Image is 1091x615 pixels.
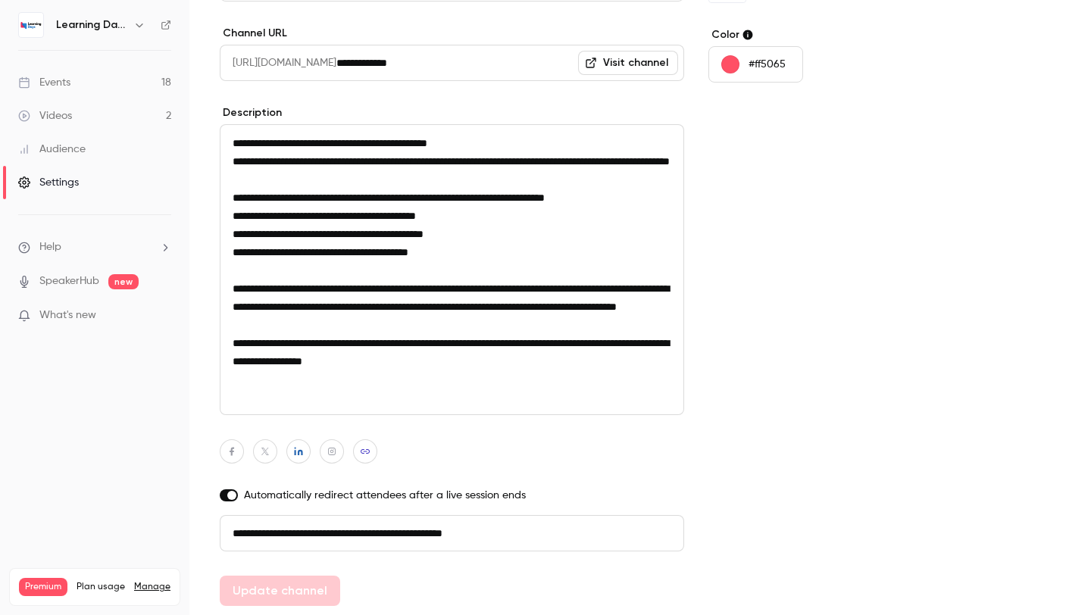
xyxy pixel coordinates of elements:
[108,274,139,289] span: new
[220,105,684,120] label: Description
[708,46,803,83] button: #ff5065
[18,108,72,123] div: Videos
[56,17,127,33] h6: Learning Days
[18,175,79,190] div: Settings
[153,309,171,323] iframe: Noticeable Trigger
[39,307,96,323] span: What's new
[18,239,171,255] li: help-dropdown-opener
[578,51,678,75] a: Visit channel
[19,13,43,37] img: Learning Days
[18,142,86,157] div: Audience
[708,27,941,42] label: Color
[19,578,67,596] span: Premium
[134,581,170,593] a: Manage
[39,273,99,289] a: SpeakerHub
[220,26,684,41] label: Channel URL
[220,45,336,81] span: [URL][DOMAIN_NAME]
[749,57,786,72] p: #ff5065
[18,75,70,90] div: Events
[77,581,125,593] span: Plan usage
[220,488,684,503] label: Automatically redirect attendees after a live session ends
[39,239,61,255] span: Help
